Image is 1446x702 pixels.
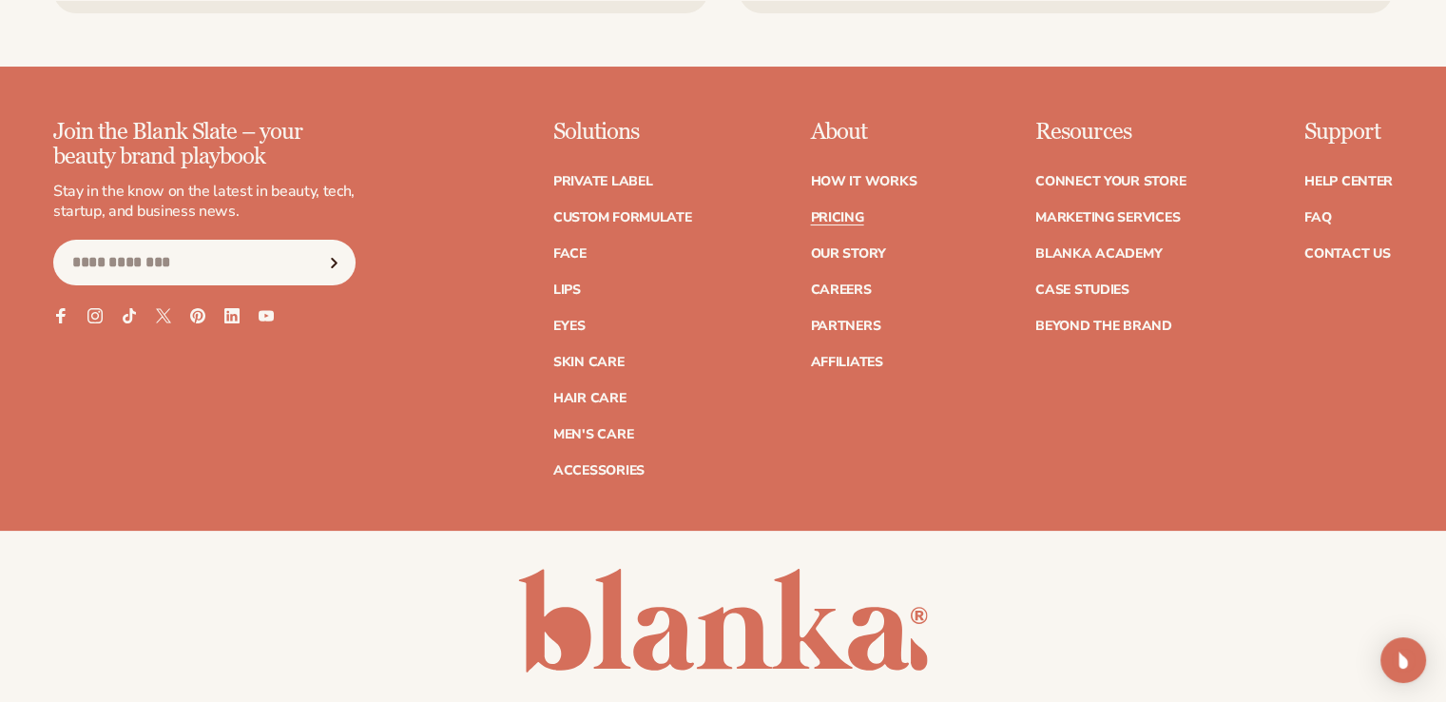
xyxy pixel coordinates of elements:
a: Skin Care [553,356,624,369]
a: FAQ [1304,211,1331,224]
button: Subscribe [313,240,355,285]
a: Careers [810,283,871,297]
a: Pricing [810,211,863,224]
a: Accessories [553,464,645,478]
a: Beyond the brand [1035,320,1172,333]
a: Men's Care [553,428,633,441]
p: Solutions [553,120,692,145]
a: Contact Us [1304,247,1390,261]
a: Help Center [1304,175,1393,188]
a: Our Story [810,247,885,261]
a: Marketing services [1035,211,1180,224]
a: Lips [553,283,581,297]
a: Partners [810,320,880,333]
p: Support [1304,120,1393,145]
p: Stay in the know on the latest in beauty, tech, startup, and business news. [53,182,356,222]
a: Eyes [553,320,586,333]
a: Blanka Academy [1035,247,1162,261]
p: Join the Blank Slate – your beauty brand playbook [53,120,356,170]
a: Case Studies [1035,283,1129,297]
a: Custom formulate [553,211,692,224]
p: About [810,120,916,145]
a: Connect your store [1035,175,1186,188]
a: Private label [553,175,652,188]
a: Affiliates [810,356,882,369]
a: Hair Care [553,392,626,405]
a: How It Works [810,175,916,188]
p: Resources [1035,120,1186,145]
a: Face [553,247,587,261]
div: Open Intercom Messenger [1380,637,1426,683]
